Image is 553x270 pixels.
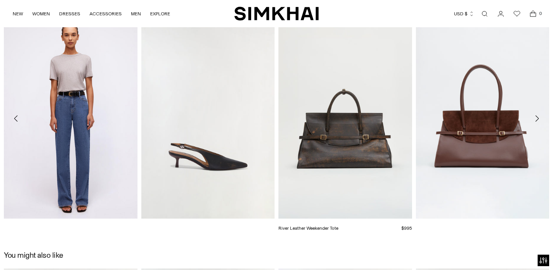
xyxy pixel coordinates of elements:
[234,6,319,21] a: SIMKHAI
[4,18,137,218] img: Crewneck T-Shirt
[454,5,474,22] button: USD $
[13,5,23,22] a: NEW
[8,110,25,127] button: Move to previous carousel slide
[525,6,541,21] a: Open cart modal
[493,6,508,21] a: Go to the account page
[131,5,141,22] a: MEN
[89,5,122,22] a: ACCESSORIES
[537,10,544,17] span: 0
[477,6,492,21] a: Open search modal
[278,226,338,231] a: River Leather Weekender Tote
[141,18,275,218] img: Sylvie Slingback Kitten Heel
[32,5,50,22] a: WOMEN
[4,251,63,259] h2: You might also like
[59,5,80,22] a: DRESSES
[416,18,550,218] img: River Suede Shoulder Bag
[528,110,545,127] button: Move to next carousel slide
[509,6,525,21] a: Wishlist
[150,5,170,22] a: EXPLORE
